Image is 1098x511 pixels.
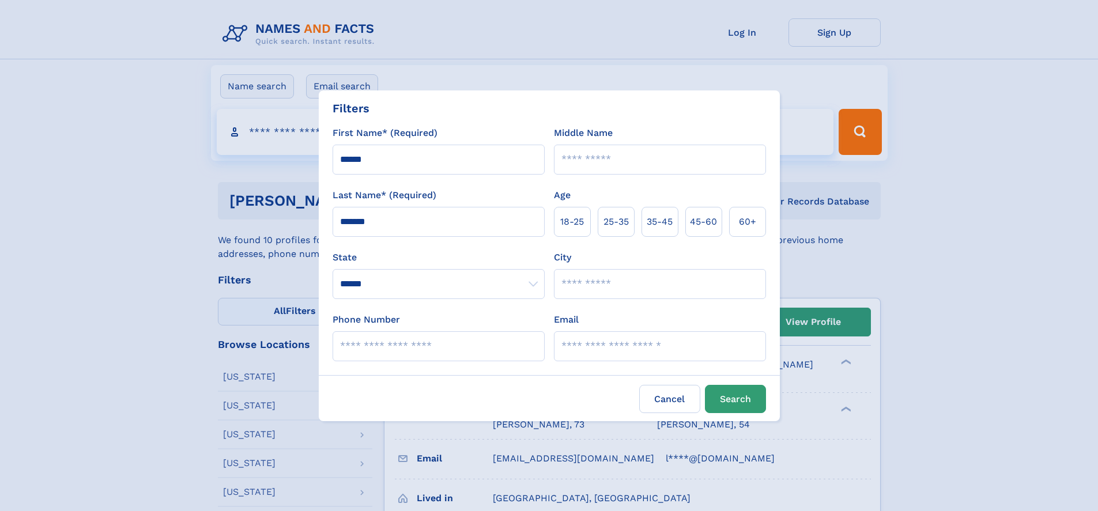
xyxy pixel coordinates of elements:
label: State [333,251,545,264]
label: Last Name* (Required) [333,188,436,202]
button: Search [705,385,766,413]
label: Email [554,313,579,327]
label: Middle Name [554,126,613,140]
span: 45‑60 [690,215,717,229]
span: 18‑25 [560,215,584,229]
label: First Name* (Required) [333,126,437,140]
label: Cancel [639,385,700,413]
span: 25‑35 [603,215,629,229]
label: Age [554,188,571,202]
span: 35‑45 [647,215,673,229]
span: 60+ [739,215,756,229]
label: Phone Number [333,313,400,327]
div: Filters [333,100,369,117]
label: City [554,251,571,264]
